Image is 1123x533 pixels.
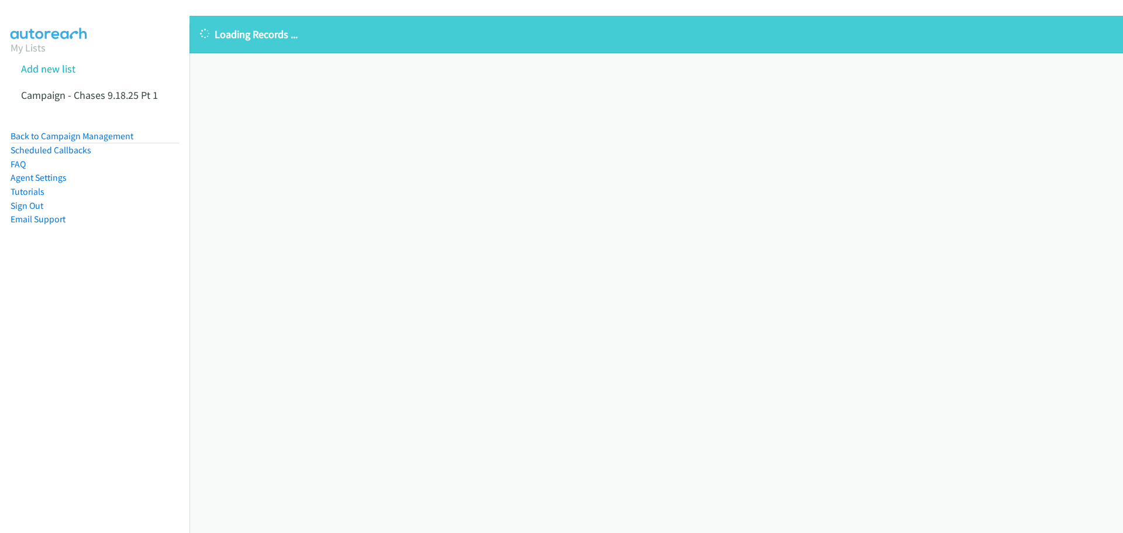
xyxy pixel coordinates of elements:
[11,214,66,225] a: Email Support
[11,145,91,156] a: Scheduled Callbacks
[11,159,26,170] a: FAQ
[11,172,67,183] a: Agent Settings
[11,41,46,54] a: My Lists
[21,88,158,102] a: Campaign - Chases 9.18.25 Pt 1
[200,26,1112,42] p: Loading Records ...
[21,62,75,75] a: Add new list
[11,186,44,197] a: Tutorials
[11,130,133,142] a: Back to Campaign Management
[11,200,43,211] a: Sign Out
